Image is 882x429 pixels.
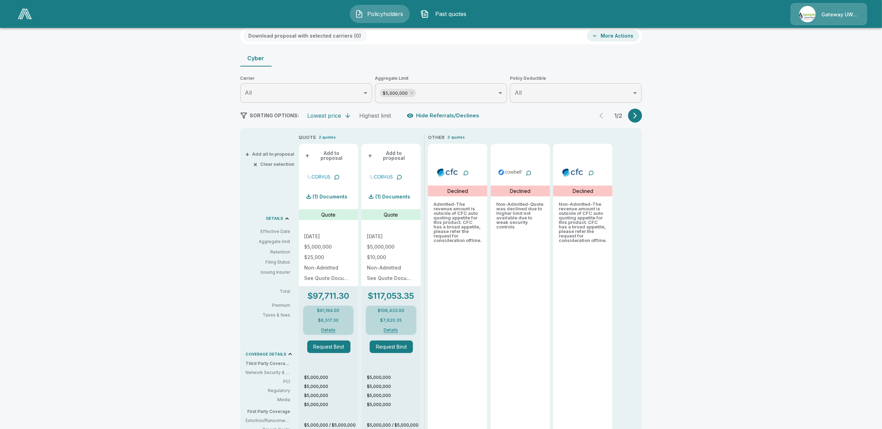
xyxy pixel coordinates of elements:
[308,112,341,119] div: Lowest price
[304,392,358,399] p: $5,000,000
[515,89,522,96] span: All
[367,149,415,162] button: +Add to proposal
[380,318,402,322] p: $7,620.35
[434,202,482,243] p: Admitted - The revenue amount is outside of CFC auto quoting appetite for this product. CFC has a...
[367,244,415,249] p: $5,000,000
[246,249,291,255] p: Retention
[367,265,415,270] p: Non-Admitted
[304,276,353,281] p: See Quote Document
[432,10,470,18] span: Past quotes
[370,341,418,353] span: Request Bind
[18,9,32,19] img: AA Logo
[370,341,413,353] button: Request Bind
[367,374,421,381] p: $5,000,000
[313,328,344,332] button: Details
[246,352,287,356] p: COVERAGE DETAILS
[306,153,310,158] span: +
[246,313,296,317] p: Taxes & fees
[246,408,296,415] p: First Party Coverage
[611,113,625,118] p: 1 / 2
[317,309,340,313] p: $91,194.00
[415,5,475,23] button: Past quotes IconPast quotes
[573,187,593,195] p: Declined
[245,89,252,96] span: All
[559,202,607,243] p: Non-Admitted - The revenue amount is outside of CFC auto quoting appetite for this product. CFC h...
[313,194,348,199] p: (1) Documents
[246,269,291,275] p: Issuing Insurer
[304,265,353,270] p: Non-Admitted
[355,10,363,18] img: Policyholders Icon
[367,255,415,260] p: $10,000
[428,134,445,141] p: OTHER
[304,149,353,162] button: +Add to proposal
[304,234,353,239] p: [DATE]
[367,383,421,390] p: $5,000,000
[246,259,291,265] p: Filing Status
[367,276,415,281] p: See Quote Document
[250,112,299,118] span: SORTING OPTIONS:
[304,383,358,390] p: $5,000,000
[368,171,394,182] img: corvuscybersurplus
[380,89,416,97] div: $5,000,000
[304,244,353,249] p: $5,000,000
[304,255,353,260] p: $25,000
[367,392,421,399] p: $5,000,000
[380,89,410,97] span: $5,000,000
[304,422,358,428] p: $5,000,000 / $5,000,000
[367,401,421,408] p: $5,000,000
[246,360,296,367] p: Third Party Coverage
[510,187,530,195] p: Declined
[307,341,355,353] span: Request Bind
[435,167,460,178] img: cfccyberadmitted
[360,112,391,119] div: Highest limit
[254,162,258,166] span: ×
[375,194,410,199] p: (1) Documents
[587,30,639,41] button: More Actions
[498,167,523,178] img: cowbellp250
[243,30,367,41] button: Download proposal with selected carriers (0)
[304,401,358,408] p: $5,000,000
[246,379,291,385] p: PCI: Covers fines or penalties imposed by banks or credit card companies
[384,211,398,218] p: Quote
[376,328,407,332] button: Details
[266,217,284,220] p: DETAILS
[319,134,336,140] p: 2 quotes
[368,292,414,300] p: $117,053.35
[306,171,331,182] img: corvuscybersurplus
[421,10,429,18] img: Past quotes Icon
[240,75,372,82] span: Carrier
[451,134,465,140] p: quotes
[246,289,296,294] p: Total
[560,167,586,178] img: cfccyber
[246,303,296,307] p: Premium
[307,341,350,353] button: Request Bind
[447,134,450,140] p: 3
[318,318,339,322] p: $6,517.30
[246,239,291,245] p: Aggregate limit
[299,134,316,141] p: QUOTE
[375,75,507,82] span: Aggregate Limit
[367,234,415,239] p: [DATE]
[246,228,291,235] p: Effective Date
[246,418,291,424] p: Extortion/Ransomware: Covers damage and payments from an extortion / ransomware event
[246,369,291,376] p: Network Security & Privacy Liability: Third party liability costs
[496,202,544,229] p: Non-Admitted - Quote was declined due to Higher limit not available due to weak security controls
[366,10,405,18] span: Policyholders
[246,152,250,156] span: +
[247,152,295,156] button: +Add all to proposal
[378,309,404,313] p: $109,433.00
[246,397,291,403] p: Media: When your content triggers legal action against you (e.g. - libel, plagiarism)
[510,75,642,82] span: Policy Deductible
[367,422,421,428] p: $5,000,000 / $5,000,000
[308,292,349,300] p: $97,711.30
[405,109,482,122] button: Hide Referrals/Declines
[246,388,291,394] p: Regulatory: In case you're fined by regulators (e.g., for breaching consumer privacy)
[240,50,272,67] button: Cyber
[304,374,358,381] p: $5,000,000
[447,187,468,195] p: Declined
[255,162,295,166] button: ×Clear selection
[368,153,372,158] span: +
[350,5,410,23] button: Policyholders IconPolicyholders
